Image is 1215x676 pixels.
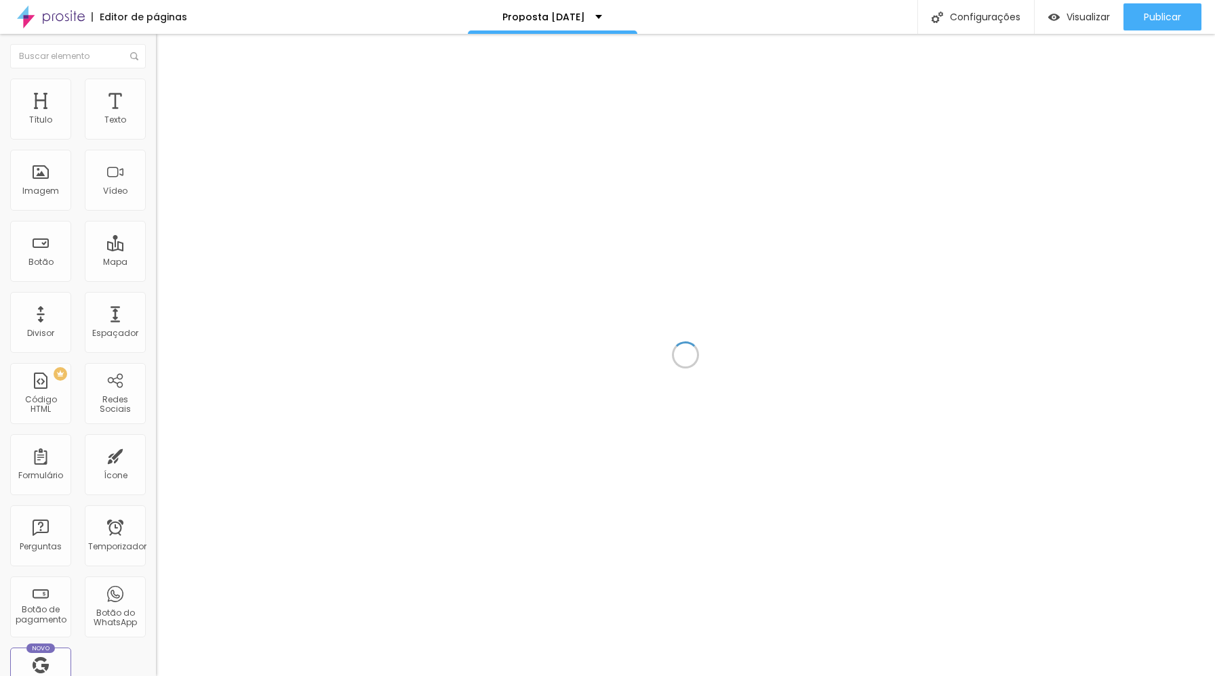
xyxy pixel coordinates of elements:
font: Editor de páginas [100,10,187,24]
font: Formulário [18,469,63,481]
font: Mapa [103,256,127,268]
img: Ícone [932,12,943,23]
button: Visualizar [1035,3,1123,30]
input: Buscar elemento [10,44,146,68]
img: Ícone [130,52,138,60]
font: Vídeo [103,185,127,196]
font: Visualizar [1067,10,1110,24]
font: Botão [28,256,54,268]
font: Imagem [22,185,59,196]
img: view-1.svg [1048,12,1060,23]
p: Proposta [DATE] [502,12,585,22]
font: Título [29,114,52,125]
font: Temporizador [88,541,146,552]
font: Botão do WhatsApp [94,607,137,628]
font: Código HTML [25,394,57,415]
font: Redes Sociais [100,394,131,415]
font: Perguntas [20,541,62,552]
button: Publicar [1123,3,1201,30]
font: Publicar [1144,10,1181,24]
font: Configurações [950,10,1020,24]
font: Novo [32,644,50,652]
font: Ícone [104,469,127,481]
font: Texto [104,114,126,125]
font: Divisor [27,327,54,339]
font: Espaçador [92,327,138,339]
font: Botão de pagamento [16,604,66,625]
